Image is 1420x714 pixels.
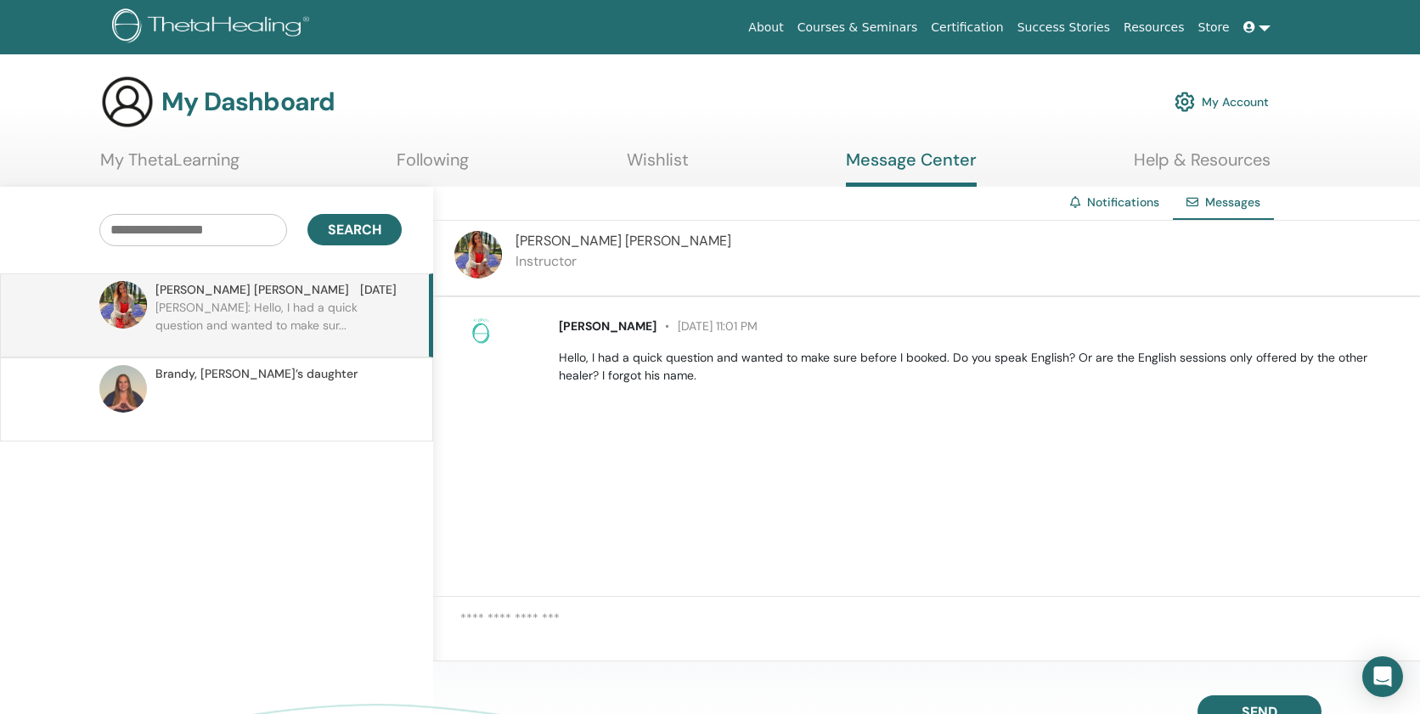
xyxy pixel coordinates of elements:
[741,12,790,43] a: About
[516,251,731,272] p: Instructor
[99,365,147,413] img: default.jpg
[328,221,381,239] span: Search
[846,149,977,187] a: Message Center
[155,365,358,383] span: Brandy, [PERSON_NAME]’s daughter
[155,299,402,350] p: [PERSON_NAME]: Hello, I had a quick question and wanted to make sur...
[656,318,758,334] span: [DATE] 11:01 PM
[791,12,925,43] a: Courses & Seminars
[99,281,147,329] img: default.jpg
[307,214,402,245] button: Search
[1175,87,1195,116] img: cog.svg
[161,87,335,117] h3: My Dashboard
[155,281,349,299] span: [PERSON_NAME] [PERSON_NAME]
[454,231,502,278] img: default.jpg
[627,149,689,183] a: Wishlist
[924,12,1010,43] a: Certification
[559,318,656,334] span: [PERSON_NAME]
[100,149,239,183] a: My ThetaLearning
[1011,12,1117,43] a: Success Stories
[1087,194,1159,210] a: Notifications
[360,281,397,299] span: [DATE]
[467,318,494,345] img: no-photo.png
[516,232,731,250] span: [PERSON_NAME] [PERSON_NAME]
[1175,83,1269,121] a: My Account
[1205,194,1260,210] span: Messages
[397,149,469,183] a: Following
[1117,12,1192,43] a: Resources
[1192,12,1237,43] a: Store
[100,75,155,129] img: generic-user-icon.jpg
[1134,149,1271,183] a: Help & Resources
[559,349,1400,385] p: Hello, I had a quick question and wanted to make sure before I booked. Do you speak English? Or a...
[112,8,315,47] img: logo.png
[1362,656,1403,697] div: Open Intercom Messenger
